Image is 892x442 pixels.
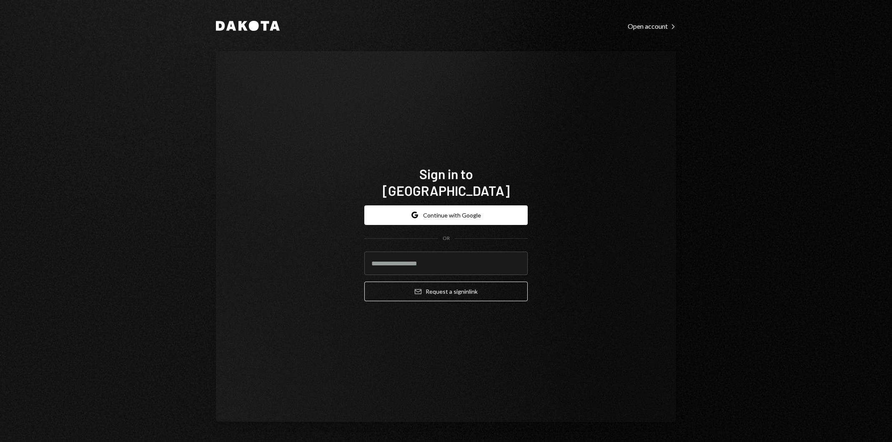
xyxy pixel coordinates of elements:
div: Open account [628,22,676,30]
div: OR [443,235,450,242]
h1: Sign in to [GEOGRAPHIC_DATA] [364,165,528,199]
button: Continue with Google [364,205,528,225]
a: Open account [628,21,676,30]
button: Request a signinlink [364,282,528,301]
